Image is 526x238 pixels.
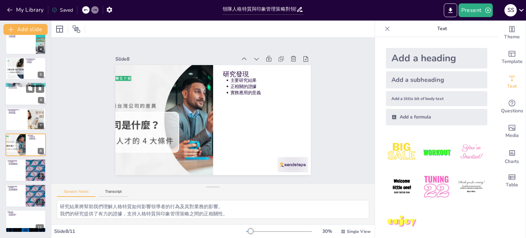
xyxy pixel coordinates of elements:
p: 實務應用的意義 [235,98,302,133]
div: Get real-time input from your audience [498,95,526,119]
div: Add a table [498,168,526,193]
div: S S [504,4,517,16]
span: Questions [501,107,523,115]
p: 實務界的指導意見 [9,214,44,215]
p: 主要理論與概念定義 [7,83,44,85]
p: 研究方法的選擇 [9,111,26,112]
p: 實務應用的意義 [29,138,44,140]
p: Text [393,21,491,37]
button: My Library [5,4,47,15]
div: Add charts and graphs [498,144,526,168]
div: 8 [38,148,44,154]
button: Export to PowerPoint [444,3,457,17]
p: 研究的長期意義 [9,37,34,38]
p: 研究限制與建議 [8,185,24,187]
p: 領隊素質的重要性 [9,34,34,36]
div: Slide 8 / 11 [54,228,246,235]
p: 正相關的證據 [29,137,44,139]
div: 11 [36,224,44,230]
p: 假設的建立 [27,61,44,62]
p: 研究架構與研究方法 [8,109,26,111]
p: 研究限制與建議 [8,160,24,162]
input: Insert title [223,4,296,14]
img: 3.jpeg [455,136,487,168]
p: 市場競爭的影響 [9,35,34,37]
p: 正相關的證據 [237,93,304,127]
p: 理論框架的應用 [9,86,44,88]
button: Delete Slide [36,84,44,92]
button: Speaker Notes [57,189,96,197]
button: Transcript [98,189,129,197]
p: 主要研究結果 [240,87,307,122]
div: 6 [38,97,44,103]
div: Change the overall theme [498,21,526,45]
span: Template [502,58,523,65]
button: Add slide [3,24,48,35]
div: Add a little bit of body text [386,91,487,106]
p: 統計分析的應用 [9,113,26,114]
div: 10 [36,199,44,205]
span: Single View [347,229,371,234]
div: 7 [5,108,46,130]
p: 研究發現 [28,134,44,136]
p: 數據收集的過程 [9,112,26,113]
div: 9 [38,173,44,179]
p: 研究的限制 [9,161,24,163]
div: 10 [5,184,46,207]
p: 探索其他變數的建議 [9,164,24,165]
span: Table [506,181,518,189]
p: 影響領隊品質的因素 [9,87,44,89]
span: Position [72,25,80,33]
div: Add images, graphics, shapes or video [498,119,526,144]
span: Theme [504,33,520,41]
img: 5.jpeg [421,171,452,203]
img: 1.jpeg [386,136,418,168]
button: Duplicate Slide [26,84,34,92]
div: Add ready made slides [498,45,526,70]
p: 探索其他變數的建議 [9,189,24,191]
div: Add text boxes [498,70,526,95]
span: Text [507,83,517,90]
div: Add a formula [386,109,487,125]
p: 擴大樣本範圍的建議 [9,188,24,189]
img: 6.jpeg [455,171,487,203]
div: Slide 8 [143,21,257,76]
div: 8 [5,134,46,156]
div: 4 [5,32,46,54]
div: 4 [38,46,44,52]
div: 6 [5,82,46,105]
img: 4.jpeg [386,171,418,203]
textarea: 研究結果將幫助我們理解人格特質如何影響領導者的行為及其對業務的影響。 我們的研究提供了有力的證據，支持人格特質與印象管理策略之間的正相關性。 這些發現將使企業在選擇和培養領導者時更加科學化，促進... [57,200,369,219]
div: 11 [5,210,46,233]
div: Add a subheading [386,71,487,88]
p: 未來研究的方向 [9,215,44,216]
p: 研究發現 [235,77,310,117]
div: 9 [5,159,46,181]
div: Add a heading [386,48,487,68]
img: 7.jpeg [386,206,418,238]
p: 研究問題與假設 [26,58,44,60]
p: 主要研究問題 [27,60,44,61]
div: 7 [38,123,44,129]
p: 概念的清晰定義 [9,85,44,86]
div: Saved [52,7,73,13]
span: Media [505,132,519,139]
div: 5 [38,72,44,78]
div: 30 % [319,228,335,235]
p: 研究的限制 [9,187,24,188]
p: 主要研究結果 [29,136,44,137]
p: 擴大樣本範圍的建議 [9,163,24,164]
p: 研究的意義 [27,62,44,63]
span: Charts [505,158,519,165]
div: 5 [5,57,46,80]
img: 2.jpeg [421,136,452,168]
div: Layout [54,24,65,35]
button: S S [504,3,517,17]
button: Present [459,3,493,17]
p: 結論心得 [8,211,44,213]
p: 研究的總結 [9,212,44,214]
